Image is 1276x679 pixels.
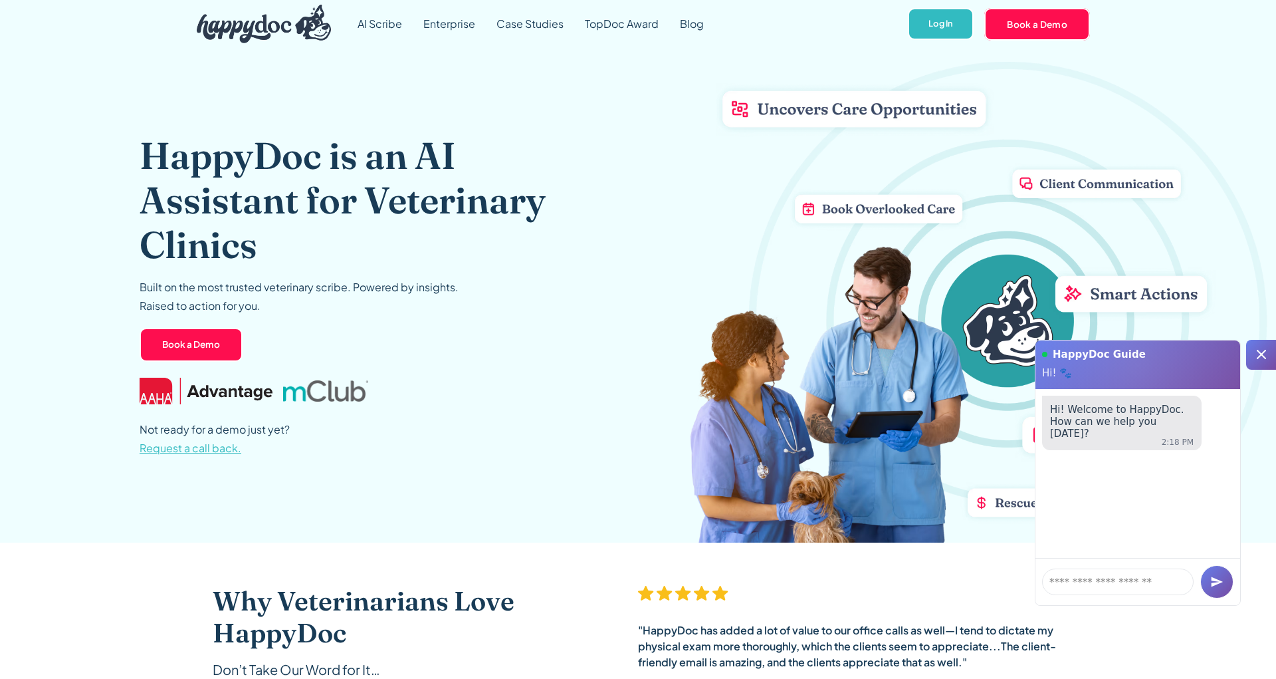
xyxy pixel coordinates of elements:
[140,420,290,458] p: Not ready for a demo just yet?
[186,1,331,47] a: home
[140,328,243,362] a: Book a Demo
[140,278,459,315] p: Built on the most trusted veterinary scribe. Powered by insights. Raised to action for you.
[140,441,241,455] span: Request a call back.
[984,8,1090,40] a: Book a Demo
[283,380,368,402] img: mclub logo
[213,585,585,649] h2: Why Veterinarians Love HappyDoc
[140,378,272,404] img: AAHA Advantage logo
[638,622,1063,670] div: "HappyDoc has added a lot of value to our office calls as well—I tend to dictate my physical exam...
[908,8,974,41] a: Log In
[140,133,588,267] h1: HappyDoc is an AI Assistant for Veterinary Clinics
[197,5,331,43] img: HappyDoc Logo: A happy dog with his ear up, listening.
